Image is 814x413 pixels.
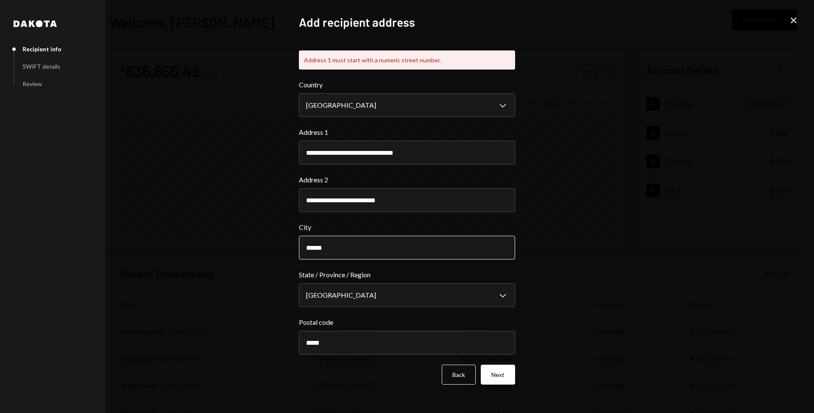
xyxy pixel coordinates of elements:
[299,270,515,280] label: State / Province / Region
[442,365,476,385] button: Back
[299,283,515,307] button: State / Province / Region
[299,14,515,31] h2: Add recipient address
[299,80,515,90] label: Country
[22,80,42,87] div: Review
[299,175,515,185] label: Address 2
[299,127,515,137] label: Address 1
[22,45,61,53] div: Recipient info
[299,50,515,70] div: Address 1 must start with a numeric street number.
[299,222,515,232] label: City
[299,93,515,117] button: Country
[299,317,515,327] label: Postal code
[22,63,60,70] div: SWIFT details
[481,365,515,385] button: Next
